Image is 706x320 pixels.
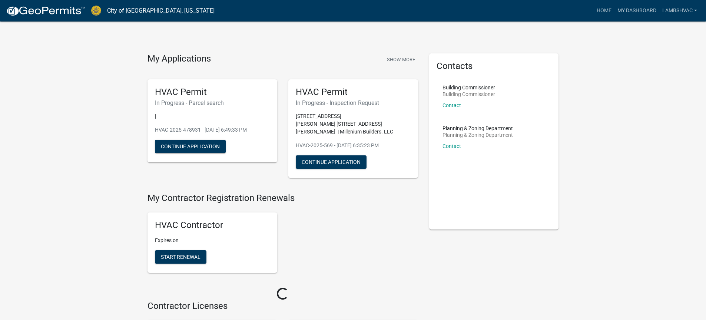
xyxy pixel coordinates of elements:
h5: HVAC Contractor [155,220,270,231]
img: City of Jeffersonville, Indiana [91,6,101,16]
span: Start Renewal [161,254,200,260]
h4: My Applications [148,53,211,65]
button: Start Renewal [155,250,206,264]
h5: Contacts [437,61,551,72]
p: HVAC-2025-569 - [DATE] 6:35:23 PM [296,142,411,149]
button: Continue Application [155,140,226,153]
button: Continue Application [296,155,367,169]
h4: Contractor Licenses [148,301,418,311]
p: Planning & Zoning Department [443,132,513,138]
a: My Dashboard [614,4,659,18]
button: Show More [384,53,418,66]
h6: In Progress - Parcel search [155,99,270,106]
a: City of [GEOGRAPHIC_DATA], [US_STATE] [107,4,215,17]
a: Contact [443,102,461,108]
h5: HVAC Permit [155,87,270,98]
p: HVAC-2025-478931 - [DATE] 6:49:33 PM [155,126,270,134]
a: Lambshvac [659,4,700,18]
p: Expires on [155,237,270,244]
h6: In Progress - Inspection Request [296,99,411,106]
h4: My Contractor Registration Renewals [148,193,418,204]
a: Contact [443,143,461,149]
p: Planning & Zoning Department [443,126,513,131]
p: | [155,112,270,120]
wm-registration-list-section: My Contractor Registration Renewals [148,193,418,279]
p: [STREET_ADDRESS][PERSON_NAME] [STREET_ADDRESS][PERSON_NAME] | Millenium Builders. LLC [296,112,411,136]
p: Building Commissioner [443,85,495,90]
h5: HVAC Permit [296,87,411,98]
p: Building Commissioner [443,92,495,97]
a: Home [594,4,614,18]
